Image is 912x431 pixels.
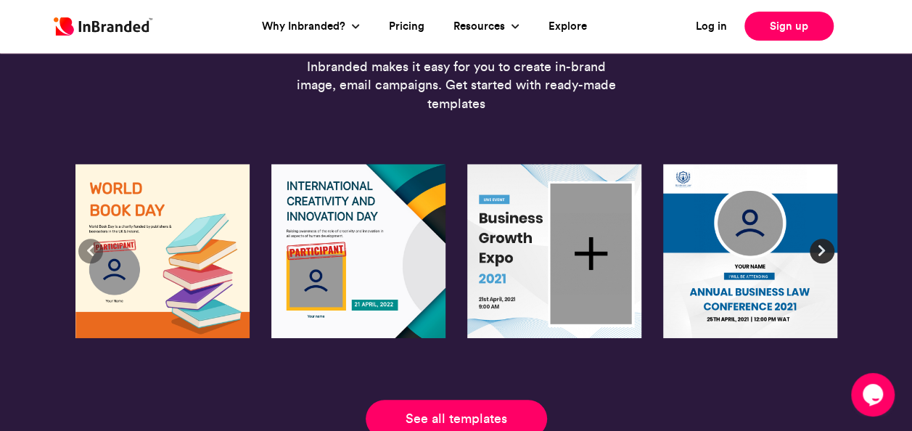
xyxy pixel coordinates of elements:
a: Resources [453,18,509,35]
p: Inbranded makes it easy for you to create in-brand image, email campaigns. Get started with ready... [297,58,616,113]
iframe: chat widget [851,373,897,416]
a: Sign up [744,12,834,41]
a: Pricing [389,18,424,35]
img: Inbranded [54,17,152,36]
a: Log in [696,18,727,35]
a: Explore [549,18,587,35]
a: Why Inbranded? [262,18,349,35]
